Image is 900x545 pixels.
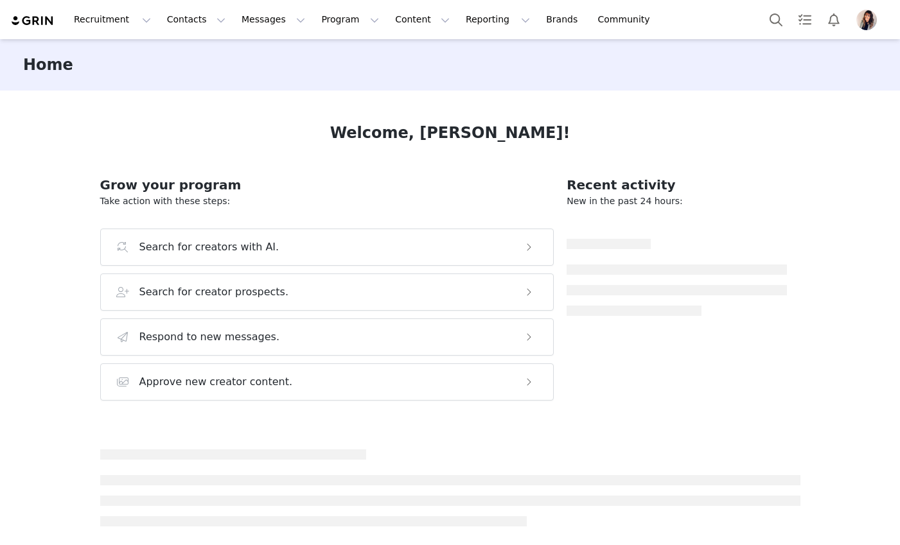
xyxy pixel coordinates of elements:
[100,195,554,208] p: Take action with these steps:
[820,5,848,34] button: Notifications
[856,10,877,30] img: a40b30ec-dd5e-4961-a149-9dd4d3e6eb97.jpg
[538,5,589,34] a: Brands
[330,121,570,144] h1: Welcome, [PERSON_NAME]!
[139,374,293,390] h3: Approve new creator content.
[66,5,159,34] button: Recruitment
[100,229,554,266] button: Search for creators with AI.
[567,195,787,208] p: New in the past 24 hours:
[387,5,457,34] button: Content
[234,5,313,34] button: Messages
[10,15,55,27] img: grin logo
[458,5,538,34] button: Reporting
[590,5,664,34] a: Community
[791,5,819,34] a: Tasks
[849,10,890,30] button: Profile
[100,318,554,356] button: Respond to new messages.
[313,5,387,34] button: Program
[100,175,554,195] h2: Grow your program
[139,329,280,345] h3: Respond to new messages.
[100,363,554,401] button: Approve new creator content.
[139,284,289,300] h3: Search for creator prospects.
[567,175,787,195] h2: Recent activity
[159,5,233,34] button: Contacts
[100,273,554,311] button: Search for creator prospects.
[23,53,73,76] h3: Home
[762,5,790,34] button: Search
[139,239,279,255] h3: Search for creators with AI.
